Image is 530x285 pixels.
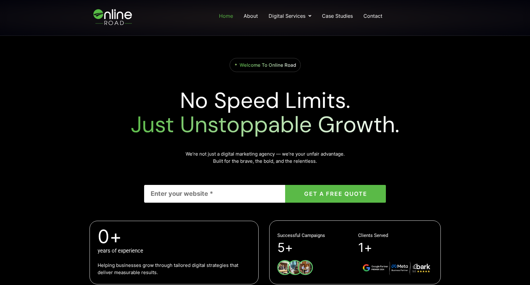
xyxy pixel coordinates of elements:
span: Just Unstoppable Growth. [131,110,399,139]
span: 1 [358,242,364,254]
a: About [243,10,259,22]
h2: No Speed Limits. [87,89,443,137]
button: GET A FREE QUOTE [285,185,386,203]
p: Helping businesses grow through tailored digital strategies that deliver measurable results. [98,261,250,276]
a: Home [218,10,234,22]
span: + [364,242,372,254]
a: Digital Services [268,10,312,22]
a: Case Studies [321,10,353,22]
p: Successful Campaigns [277,232,325,239]
span: + [285,242,293,254]
span: Welcome To Online Road [240,62,296,68]
h5: years of experience [98,248,250,254]
input: Enter your website * [144,185,285,203]
p: Clients Served [358,232,388,239]
form: Contact form [144,185,386,203]
a: Contact [363,10,383,22]
span: 5 [277,242,285,254]
p: We’re not just a digital marketing agency — we’re your unfair advantage. Built for the brave, the... [144,150,386,165]
span: + [109,227,250,246]
span: 0 [98,227,109,246]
